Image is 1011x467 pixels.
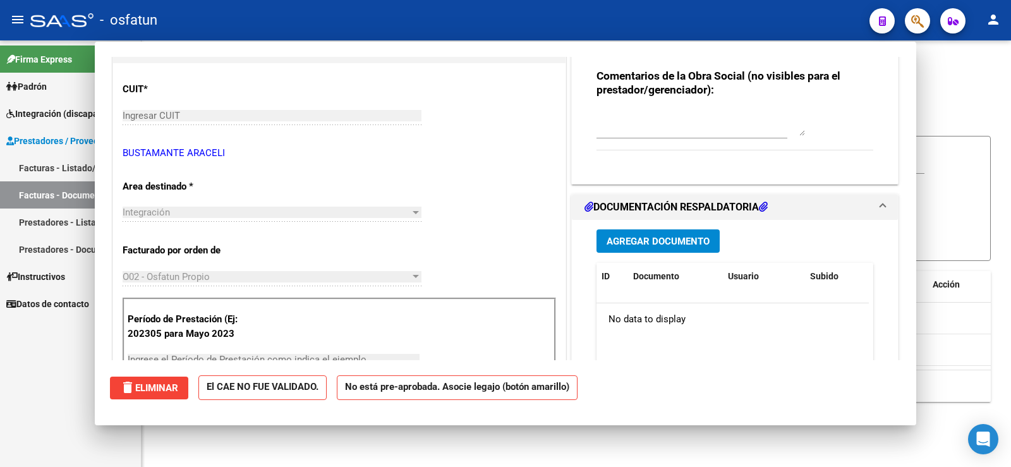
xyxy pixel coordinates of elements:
[933,279,960,289] span: Acción
[6,297,89,311] span: Datos de contacto
[607,236,710,247] span: Agregar Documento
[596,229,720,253] button: Agregar Documento
[805,263,868,290] datatable-header-cell: Subido
[596,70,840,96] strong: Comentarios de la Obra Social (no visibles para el prestador/gerenciador):
[123,243,253,258] p: Facturado por orden de
[628,263,723,290] datatable-header-cell: Documento
[123,207,170,218] span: Integración
[6,52,72,66] span: Firma Express
[120,380,135,395] mat-icon: delete
[868,263,931,290] datatable-header-cell: Acción
[198,375,327,400] strong: El CAE NO FUE VALIDADO.
[6,107,123,121] span: Integración (discapacidad)
[100,6,157,34] span: - osfatun
[128,312,255,341] p: Período de Prestación (Ej: 202305 para Mayo 2023
[120,382,178,394] span: Eliminar
[123,179,253,194] p: Area destinado *
[337,375,578,400] strong: No está pre-aprobada. Asocie legajo (botón amarillo)
[596,303,869,335] div: No data to display
[123,82,253,97] p: CUIT
[723,263,805,290] datatable-header-cell: Usuario
[928,271,991,298] datatable-header-cell: Acción
[572,195,898,220] mat-expansion-panel-header: DOCUMENTACIÓN RESPALDATORIA
[123,146,556,161] p: BUSTAMANTE ARACELI
[123,271,210,282] span: O02 - Osfatun Propio
[728,271,759,281] span: Usuario
[6,80,47,94] span: Padrón
[584,200,768,215] h1: DOCUMENTACIÓN RESPALDATORIA
[596,263,628,290] datatable-header-cell: ID
[10,12,25,27] mat-icon: menu
[602,271,610,281] span: ID
[110,377,188,399] button: Eliminar
[6,134,121,148] span: Prestadores / Proveedores
[810,271,838,281] span: Subido
[633,271,679,281] span: Documento
[968,424,998,454] div: Open Intercom Messenger
[986,12,1001,27] mat-icon: person
[6,270,65,284] span: Instructivos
